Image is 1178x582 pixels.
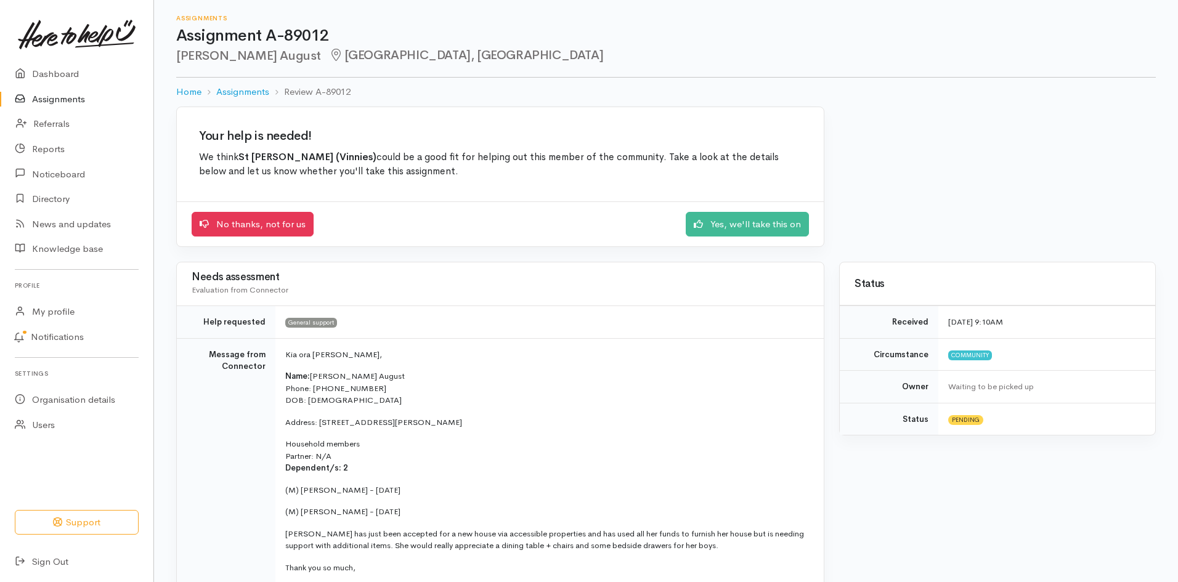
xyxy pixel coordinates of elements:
h1: Assignment A-89012 [176,27,1156,45]
a: No thanks, not for us [192,212,314,237]
span: General support [285,318,337,328]
span: [GEOGRAPHIC_DATA], [GEOGRAPHIC_DATA] [328,47,603,63]
span: Thank you so much, [285,562,355,573]
p: Address: [STREET_ADDRESS][PERSON_NAME] [285,416,809,429]
a: Yes, we'll take this on [686,212,809,237]
span: Evaluation from Connector [192,285,288,295]
time: [DATE] 9:10AM [948,317,1003,327]
span: Name: [285,371,310,381]
td: Status [840,403,938,435]
h3: Needs assessment [192,272,809,283]
p: Kia ora [PERSON_NAME], [285,349,809,361]
span: (M) [PERSON_NAME] - [DATE] [285,485,400,495]
span: Community [948,350,992,360]
td: Help requested [177,306,275,339]
h6: Assignments [176,15,1156,22]
p: [PERSON_NAME] has just been accepted for a new house via accessible properties and has used all h... [285,528,809,552]
button: Support [15,510,139,535]
li: Review A-89012 [269,85,351,99]
h3: Status [855,278,1140,290]
a: Assignments [216,85,269,99]
p: We think could be a good fit for helping out this member of the community. Take a look at the det... [199,150,802,179]
p: Household members Partner: N/A [285,438,809,474]
td: Received [840,306,938,339]
p: [PERSON_NAME] August Phone: [PHONE_NUMBER] DOB: [DEMOGRAPHIC_DATA] [285,370,809,406]
span: Dependent/s: 2 [285,463,348,473]
div: Waiting to be picked up [948,381,1140,393]
span: (M) [PERSON_NAME] - [DATE] [285,506,400,517]
span: Pending [948,415,983,425]
nav: breadcrumb [176,78,1156,107]
a: Home [176,85,201,99]
td: Owner [840,371,938,403]
h6: Settings [15,365,139,382]
h2: Your help is needed! [199,129,802,143]
b: St [PERSON_NAME] (Vinnies) [238,151,376,163]
h6: Profile [15,277,139,294]
td: Circumstance [840,338,938,371]
h2: [PERSON_NAME] August [176,49,1156,63]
